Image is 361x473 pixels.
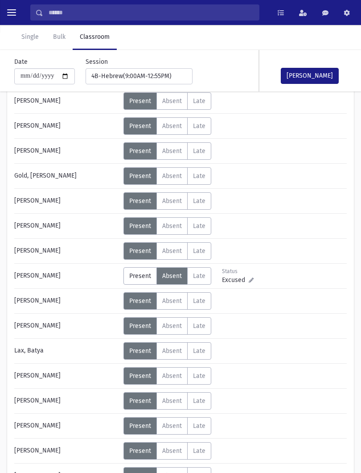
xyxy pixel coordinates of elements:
span: Absent [162,297,182,305]
div: AttTypes [123,92,211,110]
input: Search [43,4,259,21]
span: Present [129,297,151,305]
span: Absent [162,122,182,130]
span: Absent [162,97,182,105]
div: [PERSON_NAME] [10,417,123,435]
span: Absent [162,272,182,280]
a: Single [14,25,46,50]
button: toggle menu [4,4,20,21]
div: 4B-Hebrew(9:00AM-12:55PM) [91,71,180,81]
span: Present [129,247,151,255]
div: [PERSON_NAME] [10,442,123,460]
button: [PERSON_NAME] [281,68,339,84]
label: Session [86,57,108,66]
div: [PERSON_NAME] [10,192,123,210]
div: AttTypes [123,167,211,185]
span: Absent [162,347,182,355]
div: [PERSON_NAME] [10,367,123,385]
span: Absent [162,172,182,180]
div: [PERSON_NAME] [10,267,123,285]
span: Present [129,172,151,180]
span: Present [129,322,151,330]
span: Present [129,272,151,280]
div: AttTypes [123,267,211,285]
div: [PERSON_NAME] [10,117,123,135]
div: [PERSON_NAME] [10,242,123,260]
div: Gold, [PERSON_NAME] [10,167,123,185]
div: AttTypes [123,392,211,410]
span: Present [129,97,151,105]
div: AttTypes [123,142,211,160]
span: Absent [162,322,182,330]
div: Lax, Batya [10,342,123,360]
span: Absent [162,197,182,205]
span: Present [129,222,151,230]
span: Excused [222,275,249,285]
div: AttTypes [123,367,211,385]
div: AttTypes [123,242,211,260]
div: [PERSON_NAME] [10,292,123,310]
span: Absent [162,147,182,155]
span: Absent [162,222,182,230]
a: Bulk [46,25,73,50]
span: Present [129,372,151,380]
span: Present [129,347,151,355]
div: AttTypes [123,217,211,235]
span: Late [193,247,205,255]
span: Late [193,422,205,430]
div: [PERSON_NAME] [10,317,123,335]
label: Date [14,57,28,66]
span: Late [193,322,205,330]
span: Late [193,197,205,205]
span: Absent [162,247,182,255]
button: 4B-Hebrew(9:00AM-12:55PM) [86,68,193,84]
span: Late [193,347,205,355]
span: Late [193,122,205,130]
div: Status [222,267,262,275]
span: Late [193,272,205,280]
span: Late [193,97,205,105]
a: Classroom [73,25,117,50]
div: [PERSON_NAME] [10,217,123,235]
div: AttTypes [123,342,211,360]
span: Late [193,297,205,305]
span: Late [193,172,205,180]
span: Late [193,372,205,380]
span: Present [129,197,151,205]
span: Present [129,422,151,430]
div: AttTypes [123,192,211,210]
span: Late [193,397,205,405]
span: Absent [162,372,182,380]
div: AttTypes [123,117,211,135]
span: Present [129,122,151,130]
div: [PERSON_NAME] [10,142,123,160]
span: Present [129,397,151,405]
div: AttTypes [123,417,211,435]
span: Late [193,222,205,230]
div: [PERSON_NAME] [10,92,123,110]
span: Late [193,147,205,155]
div: AttTypes [123,317,211,335]
span: Absent [162,397,182,405]
span: Absent [162,422,182,430]
div: [PERSON_NAME] [10,392,123,410]
div: AttTypes [123,292,211,310]
span: Present [129,147,151,155]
